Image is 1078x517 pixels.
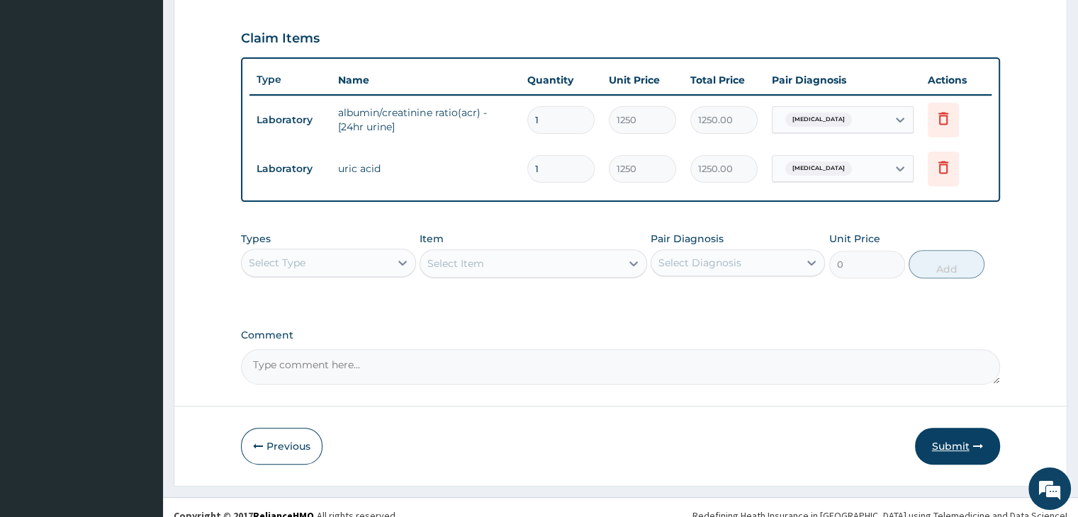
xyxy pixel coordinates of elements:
span: [MEDICAL_DATA] [785,161,852,176]
td: Laboratory [249,107,331,133]
label: Item [420,232,444,246]
label: Types [241,233,271,245]
th: Quantity [520,66,602,94]
div: Select Type [249,256,305,270]
div: Minimize live chat window [232,7,266,41]
label: Comment [241,329,999,341]
td: Laboratory [249,156,331,182]
td: uric acid [331,154,520,183]
label: Unit Price [829,232,880,246]
th: Pair Diagnosis [765,66,921,94]
button: Submit [915,428,1000,465]
td: albumin/creatinine ratio(acr) - [24hr urine] [331,98,520,141]
div: Select Diagnosis [658,256,741,270]
button: Previous [241,428,322,465]
th: Total Price [683,66,765,94]
h3: Claim Items [241,31,320,47]
th: Name [331,66,520,94]
th: Type [249,67,331,93]
span: We're online! [82,164,196,307]
img: d_794563401_company_1708531726252_794563401 [26,71,57,106]
label: Pair Diagnosis [651,232,724,246]
div: Chat with us now [74,79,238,98]
span: [MEDICAL_DATA] [785,113,852,127]
th: Unit Price [602,66,683,94]
textarea: Type your message and hit 'Enter' [7,357,270,407]
button: Add [909,250,984,278]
